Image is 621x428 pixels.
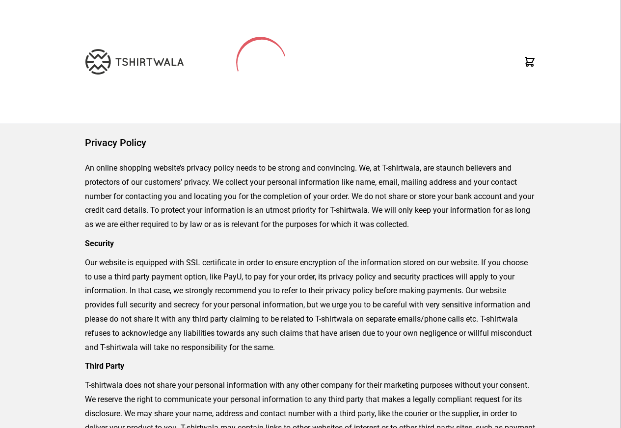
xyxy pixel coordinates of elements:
h1: Privacy Policy [85,136,536,150]
strong: Security [85,239,114,248]
strong: Third Party [85,361,124,371]
p: An online shopping website’s privacy policy needs to be strong and convincing. We, at T-shirtwala... [85,161,536,232]
img: TW-LOGO-400-104.png [85,49,184,75]
p: Our website is equipped with SSL certificate in order to ensure encryption of the information sto... [85,256,536,355]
